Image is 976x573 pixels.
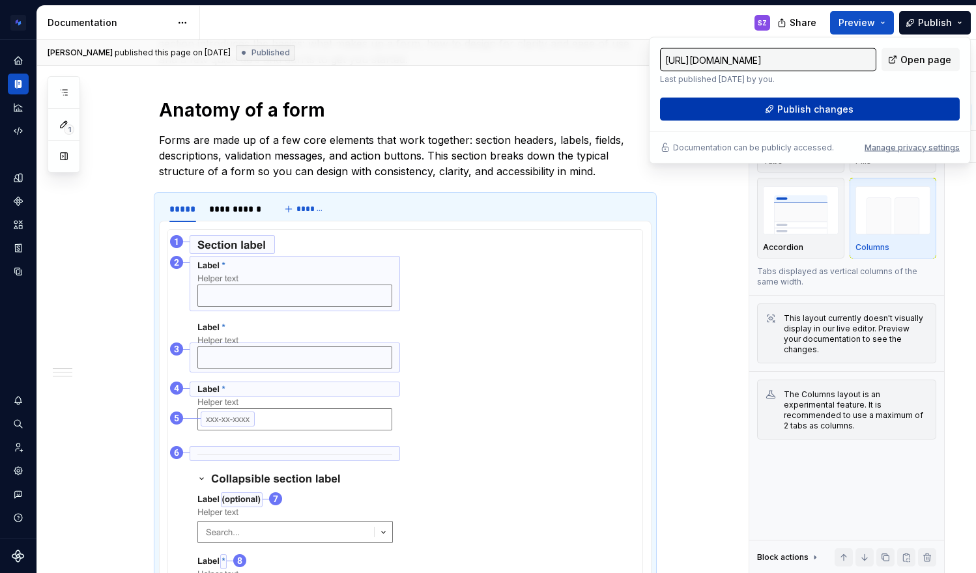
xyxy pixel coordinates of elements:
[757,548,820,566] div: Block actions
[855,186,931,234] img: placeholder
[673,143,834,153] p: Documentation can be publicly accessed.
[8,413,29,434] button: Search ⌘K
[777,103,854,116] span: Publish changes
[784,389,928,431] div: The Columns layout is an experimental feature. It is recommended to use a maximum of 2 tabs as co...
[660,74,876,85] p: Last published [DATE] by you.
[8,167,29,188] a: Design tokens
[8,50,29,71] a: Home
[8,120,29,141] a: Code automation
[8,261,29,282] a: Data sources
[763,242,803,253] p: Accordion
[48,16,171,29] div: Documentation
[8,460,29,481] a: Settings
[115,48,231,58] div: published this page on [DATE]
[8,191,29,212] a: Components
[830,11,894,35] button: Preview
[839,16,875,29] span: Preview
[855,242,889,253] p: Columns
[64,124,74,135] span: 1
[8,238,29,259] a: Storybook stories
[8,97,29,118] a: Analytics
[763,186,839,234] img: placeholder
[8,214,29,235] a: Assets
[8,390,29,411] button: Notifications
[790,16,816,29] span: Share
[784,313,928,355] div: This layout currently doesn't visually display in our live editor. Preview your documentation to ...
[660,98,960,121] button: Publish changes
[850,178,937,259] button: placeholderColumns
[48,48,113,58] span: [PERSON_NAME]
[758,18,767,28] div: SZ
[918,16,952,29] span: Publish
[10,15,26,31] img: d4286e81-bf2d-465c-b469-1298f2b8eabd.png
[159,98,652,122] h1: Anatomy of a form
[159,132,652,179] p: Forms are made up of a few core elements that work together: section headers, labels, fields, des...
[8,484,29,505] button: Contact support
[757,178,844,259] button: placeholderAccordion
[865,143,960,153] button: Manage privacy settings
[771,11,825,35] button: Share
[251,48,290,58] span: Published
[12,550,25,563] svg: Supernova Logo
[757,266,936,287] p: Tabs displayed as vertical columns of the same width.
[757,552,809,563] div: Block actions
[8,437,29,458] a: Invite team
[900,53,951,66] span: Open page
[8,74,29,94] a: Documentation
[882,48,960,72] a: Open page
[899,11,971,35] button: Publish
